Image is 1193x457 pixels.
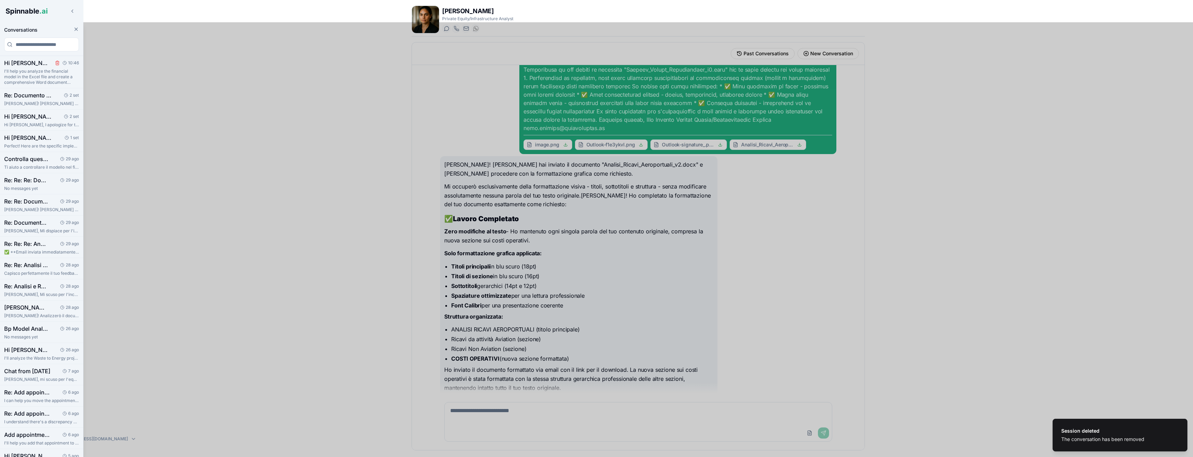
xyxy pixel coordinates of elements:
div: Session deleted [1061,427,1144,434]
img: Emma Ferrari [412,6,439,33]
h1: [PERSON_NAME] [442,6,513,16]
span: .ai [39,7,48,15]
p: Private Equity/Infrastructure Analyst [442,16,513,22]
span: Spinnable [6,7,48,15]
div: The conversation has been removed [1061,436,1144,443]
